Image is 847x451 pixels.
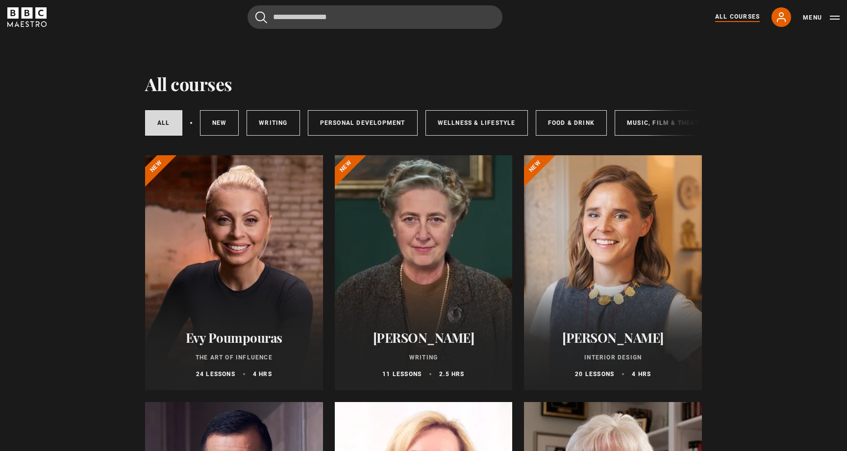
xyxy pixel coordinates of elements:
[425,110,528,136] a: Wellness & Lifestyle
[247,110,299,136] a: Writing
[157,330,311,345] h2: Evy Poumpouras
[575,370,614,379] p: 20 lessons
[615,110,719,136] a: Music, Film & Theatre
[536,353,690,362] p: Interior Design
[335,155,513,390] a: [PERSON_NAME] Writing 11 lessons 2.5 hrs New
[536,330,690,345] h2: [PERSON_NAME]
[253,370,272,379] p: 4 hrs
[536,110,607,136] a: Food & Drink
[145,73,232,94] h1: All courses
[439,370,464,379] p: 2.5 hrs
[7,7,47,27] svg: BBC Maestro
[308,110,418,136] a: Personal Development
[524,155,702,390] a: [PERSON_NAME] Interior Design 20 lessons 4 hrs New
[632,370,651,379] p: 4 hrs
[347,330,501,345] h2: [PERSON_NAME]
[382,370,422,379] p: 11 lessons
[157,353,311,362] p: The Art of Influence
[145,155,323,390] a: Evy Poumpouras The Art of Influence 24 lessons 4 hrs New
[255,11,267,24] button: Submit the search query
[347,353,501,362] p: Writing
[200,110,239,136] a: New
[145,110,182,136] a: All
[803,13,840,23] button: Toggle navigation
[715,12,760,22] a: All Courses
[248,5,502,29] input: Search
[196,370,235,379] p: 24 lessons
